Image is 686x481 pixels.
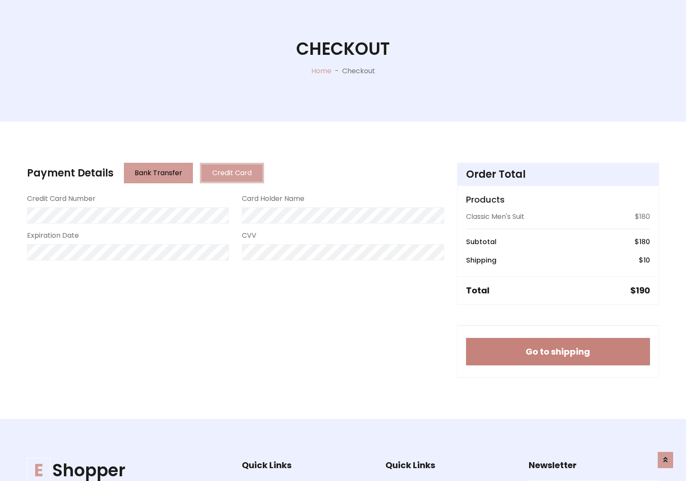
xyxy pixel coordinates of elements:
[296,39,390,59] h1: Checkout
[342,66,375,76] p: Checkout
[331,66,342,76] p: -
[242,194,304,204] label: Card Holder Name
[385,460,516,470] h5: Quick Links
[639,256,650,264] h6: $
[27,194,96,204] label: Credit Card Number
[639,237,650,247] span: 180
[27,460,215,481] a: EShopper
[630,285,650,296] h5: $
[27,230,79,241] label: Expiration Date
[242,230,256,241] label: CVV
[529,460,659,470] h5: Newsletter
[466,285,490,296] h5: Total
[466,194,650,205] h5: Products
[27,460,215,481] h1: Shopper
[466,256,496,264] h6: Shipping
[644,255,650,265] span: 10
[466,338,650,365] button: Go to shipping
[27,167,114,179] h4: Payment Details
[635,238,650,246] h6: $
[311,66,331,76] a: Home
[466,168,650,181] h4: Order Total
[466,212,524,222] p: Classic Men's Suit
[124,163,193,183] button: Bank Transfer
[466,238,496,246] h6: Subtotal
[635,212,650,222] p: $180
[636,284,650,296] span: 190
[242,460,372,470] h5: Quick Links
[200,163,264,183] button: Credit Card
